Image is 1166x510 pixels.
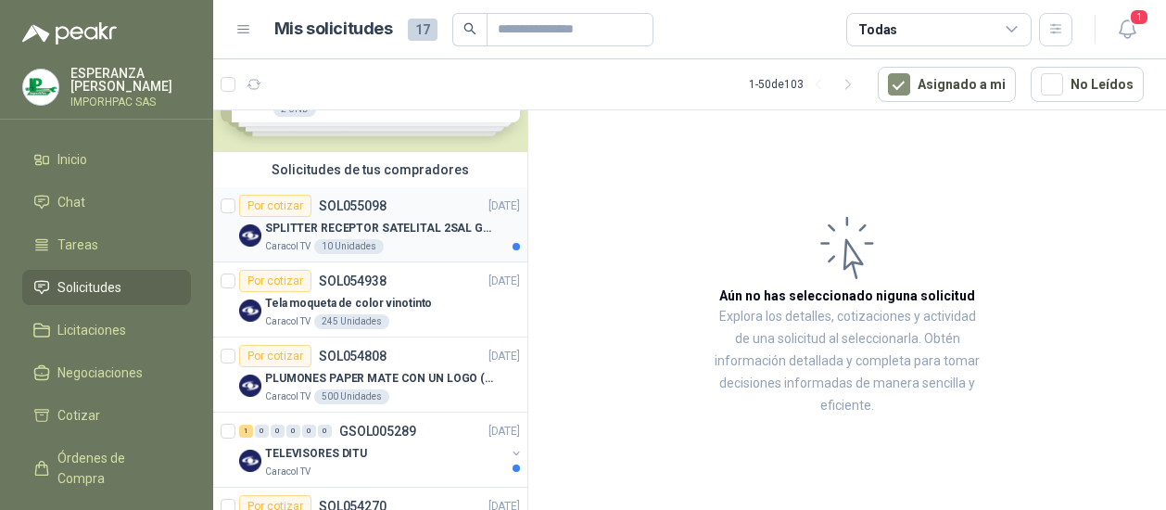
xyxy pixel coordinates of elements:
div: 0 [318,425,332,438]
h3: Aún no has seleccionado niguna solicitud [719,286,975,306]
button: No Leídos [1031,67,1144,102]
p: ESPERANZA [PERSON_NAME] [70,67,191,93]
a: Negociaciones [22,355,191,390]
img: Company Logo [239,450,261,472]
p: Caracol TV [265,389,311,404]
p: TELEVISORES DITU [265,445,367,463]
p: SOL054808 [319,350,387,363]
p: Caracol TV [265,239,311,254]
p: Caracol TV [265,314,311,329]
a: Por cotizarSOL054938[DATE] Company LogoTela moqueta de color vinotintoCaracol TV245 Unidades [213,262,527,338]
a: Chat [22,185,191,220]
a: Por cotizarSOL054808[DATE] Company LogoPLUMONES PAPER MATE CON UN LOGO (SEGUN REF.ADJUNTA)Caracol... [213,338,527,413]
a: 1 0 0 0 0 0 GSOL005289[DATE] Company LogoTELEVISORES DITUCaracol TV [239,420,524,479]
div: 0 [271,425,285,438]
img: Company Logo [239,300,261,322]
div: 0 [302,425,316,438]
span: Chat [57,192,85,212]
p: [DATE] [488,423,520,440]
span: Órdenes de Compra [57,448,173,489]
span: 1 [1129,8,1149,26]
p: SOL055098 [319,199,387,212]
div: Por cotizar [239,195,311,217]
a: Inicio [22,142,191,177]
p: SOL054938 [319,274,387,287]
img: Company Logo [239,224,261,247]
h1: Mis solicitudes [274,16,393,43]
span: Solicitudes [57,277,121,298]
div: 500 Unidades [314,389,389,404]
p: IMPORHPAC SAS [70,96,191,108]
img: Company Logo [239,375,261,397]
span: Licitaciones [57,320,126,340]
div: Solicitudes de tus compradores [213,152,527,187]
span: search [463,22,476,35]
div: Por cotizar [239,345,311,367]
a: Tareas [22,227,191,262]
span: Tareas [57,235,98,255]
button: Asignado a mi [878,67,1016,102]
p: GSOL005289 [339,425,416,438]
a: Solicitudes [22,270,191,305]
img: Logo peakr [22,22,117,45]
p: PLUMONES PAPER MATE CON UN LOGO (SEGUN REF.ADJUNTA) [265,370,496,388]
span: Negociaciones [57,363,143,383]
div: 10 Unidades [314,239,384,254]
a: Por cotizarSOL055098[DATE] Company LogoSPLITTER RECEPTOR SATELITAL 2SAL GT-SP21Caracol TV10 Unidades [213,187,527,262]
p: Explora los detalles, cotizaciones y actividad de una solicitud al seleccionarla. Obtén informaci... [714,306,981,417]
p: [DATE] [488,198,520,215]
div: 245 Unidades [314,314,389,329]
span: Inicio [57,149,87,170]
img: Company Logo [23,70,58,105]
div: Todas [858,19,897,40]
div: Por cotizar [239,270,311,292]
div: 1 - 50 de 103 [749,70,863,99]
p: [DATE] [488,273,520,290]
p: SPLITTER RECEPTOR SATELITAL 2SAL GT-SP21 [265,220,496,237]
button: 1 [1110,13,1144,46]
div: 1 [239,425,253,438]
a: Licitaciones [22,312,191,348]
div: 0 [286,425,300,438]
a: Cotizar [22,398,191,433]
p: [DATE] [488,348,520,365]
p: Tela moqueta de color vinotinto [265,295,432,312]
div: 0 [255,425,269,438]
span: 17 [408,19,437,41]
span: Cotizar [57,405,100,426]
p: Caracol TV [265,465,311,479]
a: Órdenes de Compra [22,440,191,496]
